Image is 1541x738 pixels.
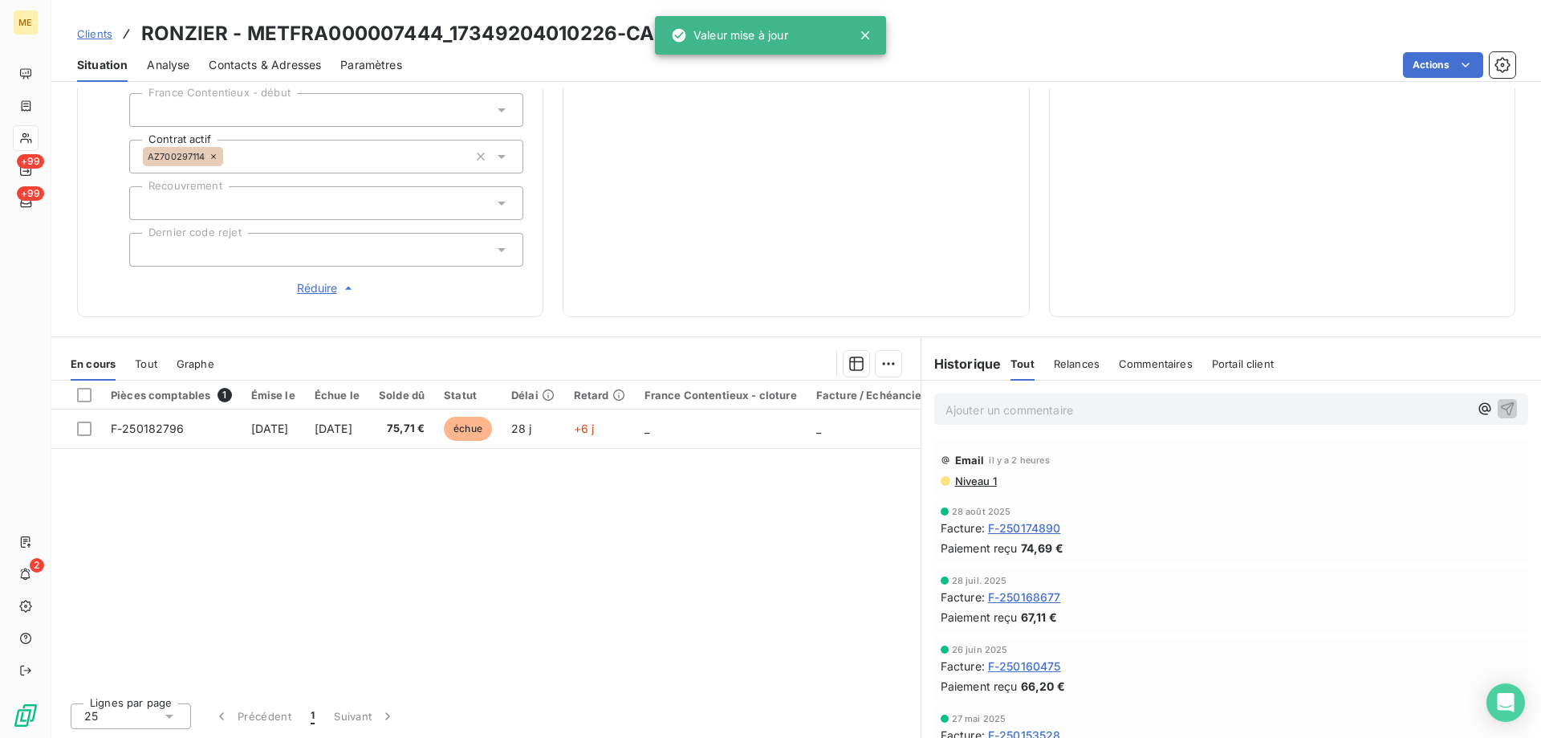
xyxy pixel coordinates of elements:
[135,357,157,370] span: Tout
[952,714,1006,724] span: 27 mai 2025
[13,703,39,728] img: Logo LeanPay
[148,152,205,161] span: AZ700297114
[671,21,788,50] div: Valeur mise à jour
[988,658,1061,675] span: F-250160475
[315,422,352,435] span: [DATE]
[816,422,821,435] span: _
[1021,678,1065,695] span: 66,20 €
[143,103,156,117] input: Ajouter une valeur
[921,354,1002,373] h6: Historique
[30,558,44,573] span: 2
[143,196,156,210] input: Ajouter une valeur
[379,421,425,437] span: 75,71 €
[71,357,116,370] span: En cours
[644,422,649,435] span: _
[941,609,1018,626] span: Paiement reçu
[644,389,797,402] div: France Contentieux - cloture
[941,520,985,536] span: Facture :
[989,455,1049,465] span: il y a 2 heures
[17,154,44,169] span: +99
[1119,357,1193,370] span: Commentaires
[574,422,595,435] span: +6 j
[941,658,985,675] span: Facture :
[952,576,1007,585] span: 28 juil. 2025
[816,389,926,402] div: Facture / Echéancier
[147,57,189,73] span: Analyse
[511,389,555,402] div: Délai
[111,388,232,402] div: Pièces comptables
[1054,357,1100,370] span: Relances
[223,149,236,164] input: Ajouter une valeur
[952,645,1008,654] span: 26 juin 2025
[297,280,356,296] span: Réduire
[952,507,1011,516] span: 28 août 2025
[251,389,295,402] div: Émise le
[955,454,985,467] span: Email
[204,699,301,733] button: Précédent
[311,708,315,724] span: 1
[340,57,402,73] span: Paramètres
[77,27,112,40] span: Clients
[941,678,1018,695] span: Paiement reçu
[129,279,523,297] button: Réduire
[444,389,492,402] div: Statut
[77,26,112,42] a: Clients
[953,475,997,487] span: Niveau 1
[324,699,405,733] button: Suivant
[1212,357,1274,370] span: Portail client
[77,57,128,73] span: Situation
[177,357,214,370] span: Graphe
[988,589,1061,605] span: F-250168677
[1021,609,1057,626] span: 67,11 €
[141,19,662,48] h3: RONZIER - METFRA000007444_17349204010226-CA1
[315,389,360,402] div: Échue le
[84,708,98,724] span: 25
[1021,540,1063,557] span: 74,69 €
[941,540,1018,557] span: Paiement reçu
[1486,683,1525,722] div: Open Intercom Messenger
[251,422,289,435] span: [DATE]
[301,699,324,733] button: 1
[574,389,625,402] div: Retard
[511,422,532,435] span: 28 j
[111,422,185,435] span: F-250182796
[143,243,156,257] input: Ajouter une valeur
[444,417,492,441] span: échue
[1010,357,1035,370] span: Tout
[13,10,39,35] div: ME
[988,520,1061,536] span: F-250174890
[1403,52,1483,78] button: Actions
[379,389,425,402] div: Solde dû
[218,388,232,402] span: 1
[209,57,321,73] span: Contacts & Adresses
[17,186,44,201] span: +99
[941,589,985,605] span: Facture :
